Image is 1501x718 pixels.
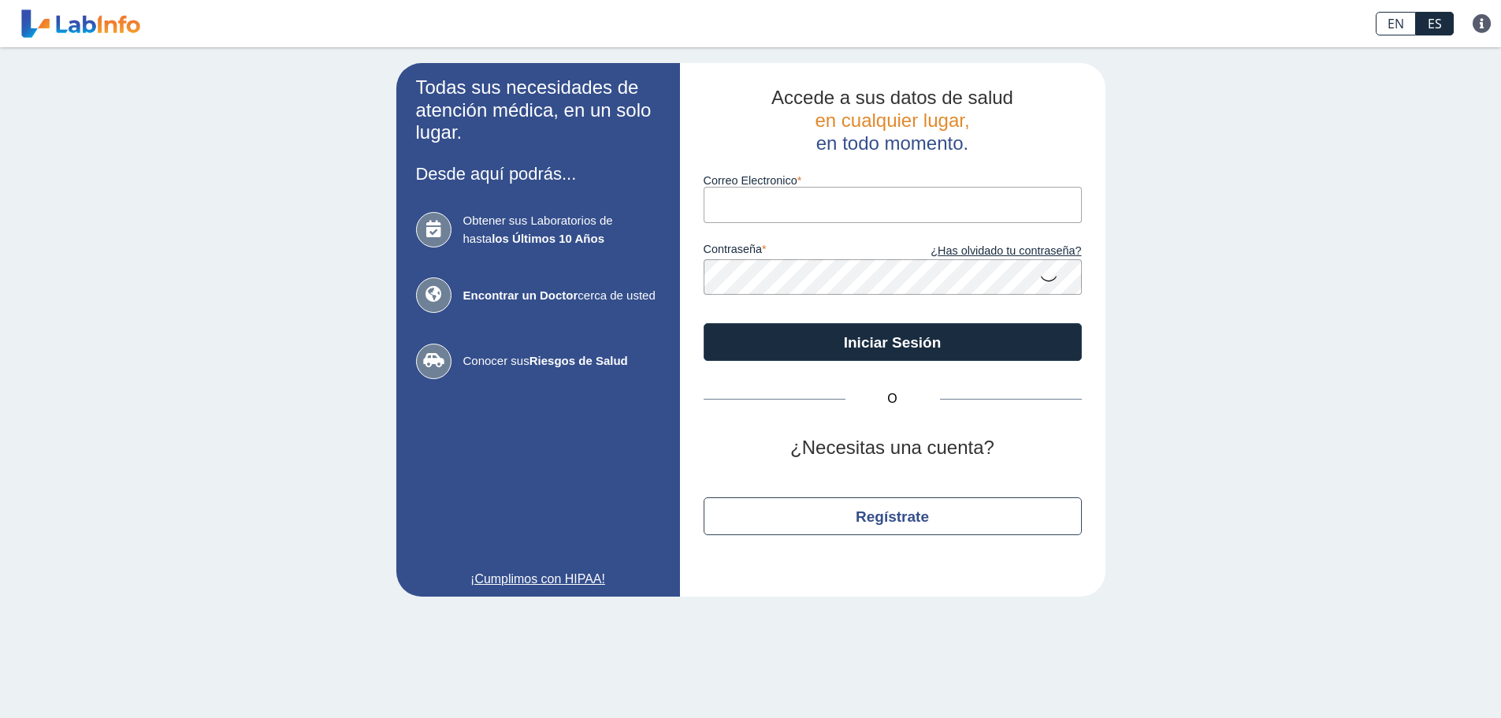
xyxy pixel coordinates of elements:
button: Regístrate [704,497,1082,535]
button: Iniciar Sesión [704,323,1082,361]
label: contraseña [704,243,893,260]
a: ¡Cumplimos con HIPAA! [416,570,660,589]
b: Encontrar un Doctor [463,288,578,302]
a: ¿Has olvidado tu contraseña? [893,243,1082,260]
span: Accede a sus datos de salud [771,87,1013,108]
a: EN [1376,12,1416,35]
h3: Desde aquí podrás... [416,164,660,184]
b: Riesgos de Salud [529,354,628,367]
a: ES [1416,12,1454,35]
span: en cualquier lugar, [815,110,969,131]
span: O [845,389,940,408]
span: en todo momento. [816,132,968,154]
h2: Todas sus necesidades de atención médica, en un solo lugar. [416,76,660,144]
label: Correo Electronico [704,174,1082,187]
h2: ¿Necesitas una cuenta? [704,437,1082,459]
span: cerca de usted [463,287,660,305]
span: Conocer sus [463,352,660,370]
span: Obtener sus Laboratorios de hasta [463,212,660,247]
b: los Últimos 10 Años [492,232,604,245]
